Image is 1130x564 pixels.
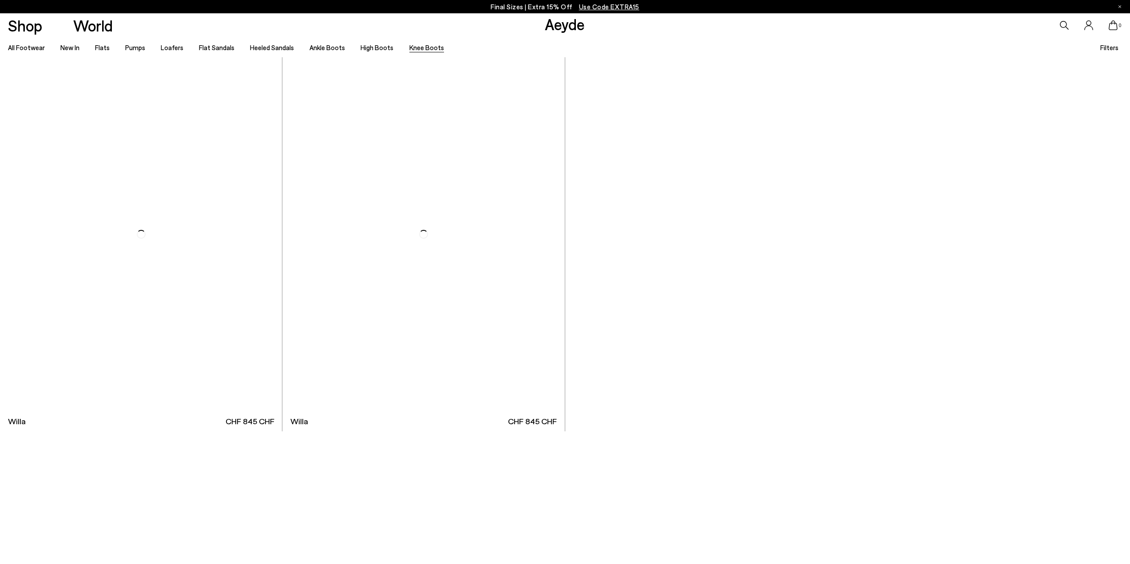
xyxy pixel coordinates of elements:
[1109,20,1118,30] a: 0
[309,43,345,51] a: Ankle Boots
[8,43,45,51] a: All Footwear
[282,57,564,411] img: Willa Suede Over-Knee Boots
[545,15,585,33] a: Aeyde
[508,416,557,427] span: CHF 845 CHF
[290,416,308,427] span: Willa
[1100,43,1118,51] span: Filters
[199,43,234,51] a: Flat Sandals
[8,18,42,33] a: Shop
[125,43,145,51] a: Pumps
[8,416,26,427] span: Willa
[95,43,110,51] a: Flats
[60,43,79,51] a: New In
[579,3,639,11] span: Navigate to /collections/ss25-final-sizes
[161,43,183,51] a: Loafers
[250,43,294,51] a: Heeled Sandals
[226,416,274,427] span: CHF 845 CHF
[282,411,564,431] a: Willa CHF 845 CHF
[361,43,393,51] a: High Boots
[73,18,113,33] a: World
[409,43,444,51] a: Knee Boots
[491,1,639,12] p: Final Sizes | Extra 15% Off
[1118,23,1122,28] span: 0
